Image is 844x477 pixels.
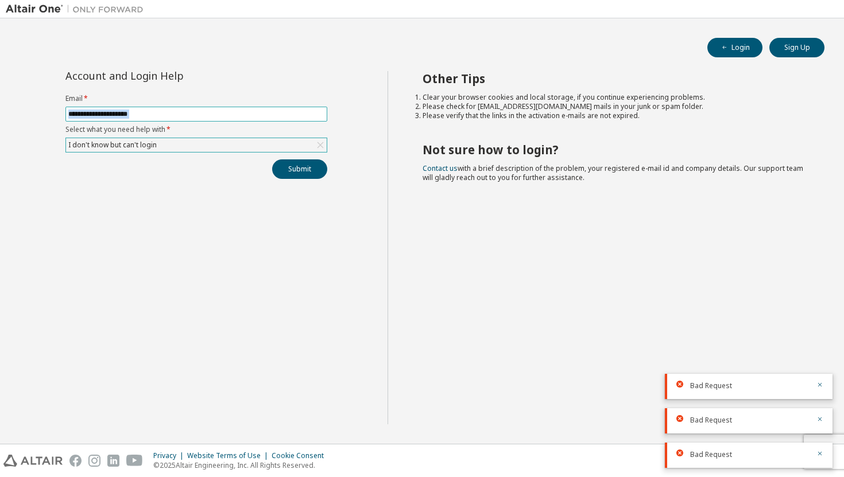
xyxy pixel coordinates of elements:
div: I don't know but can't login [67,139,158,151]
span: with a brief description of the problem, your registered e-mail id and company details. Our suppo... [423,163,803,182]
img: altair_logo.svg [3,455,63,467]
div: Cookie Consent [272,451,331,460]
button: Submit [272,159,327,179]
img: facebook.svg [69,455,82,467]
img: linkedin.svg [107,455,119,467]
label: Select what you need help with [65,125,327,134]
span: Bad Request [690,416,732,425]
div: I don't know but can't login [66,138,327,152]
img: Altair One [6,3,149,15]
button: Sign Up [769,38,824,57]
h2: Not sure how to login? [423,142,804,157]
div: Website Terms of Use [187,451,272,460]
a: Contact us [423,163,458,173]
span: Bad Request [690,381,732,390]
label: Email [65,94,327,103]
div: Account and Login Help [65,71,275,80]
span: Bad Request [690,450,732,459]
li: Clear your browser cookies and local storage, if you continue experiencing problems. [423,93,804,102]
img: youtube.svg [126,455,143,467]
img: instagram.svg [88,455,100,467]
button: Login [707,38,762,57]
li: Please check for [EMAIL_ADDRESS][DOMAIN_NAME] mails in your junk or spam folder. [423,102,804,111]
h2: Other Tips [423,71,804,86]
div: Privacy [153,451,187,460]
p: © 2025 Altair Engineering, Inc. All Rights Reserved. [153,460,331,470]
li: Please verify that the links in the activation e-mails are not expired. [423,111,804,120]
